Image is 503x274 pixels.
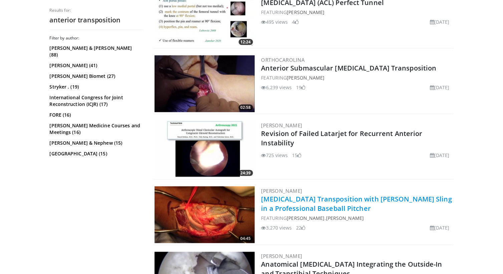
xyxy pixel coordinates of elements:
[296,224,305,231] li: 22
[50,62,142,69] a: [PERSON_NAME] (41)
[261,18,288,25] li: 495 views
[239,170,253,176] span: 24:39
[261,215,452,222] div: FEATURING ,
[430,84,450,91] li: [DATE]
[155,55,255,112] img: 385e3d01-1172-4e7e-a9c3-ec6871335ff9.300x170_q85_crop-smart_upscale.jpg
[50,45,142,58] a: [PERSON_NAME] & [PERSON_NAME] (88)
[261,224,292,231] li: 3,270 views
[155,186,255,243] img: 70ca5631-5a91-448b-9cf2-193e1d168c0d.300x170_q85_crop-smart_upscale.jpg
[261,129,423,147] a: Revision of Failed Latarjet for Recurrent Anterior Instability
[155,186,255,243] a: 04:45
[430,18,450,25] li: [DATE]
[50,73,142,80] a: [PERSON_NAME] Biomet (27)
[155,121,255,178] a: 24:39
[50,112,142,118] a: FORE (16)
[50,35,143,41] h3: Filter by author:
[261,187,302,194] a: [PERSON_NAME]
[287,9,324,15] a: [PERSON_NAME]
[430,224,450,231] li: [DATE]
[50,122,142,136] a: [PERSON_NAME] Medicine Courses and Meetings (16)
[50,8,143,13] p: Results for:
[261,122,302,129] a: [PERSON_NAME]
[326,215,364,221] a: [PERSON_NAME]
[292,18,299,25] li: 4
[239,236,253,242] span: 04:45
[239,105,253,111] span: 02:58
[155,55,255,112] a: 02:58
[261,253,302,260] a: [PERSON_NAME]
[50,94,142,108] a: International Congress for Joint Reconstruction (ICJR) (17)
[50,84,142,90] a: Stryker . (19)
[296,84,305,91] li: 19
[287,215,324,221] a: [PERSON_NAME]
[50,16,143,24] h2: anterior transposition
[239,39,253,45] span: 12:24
[287,75,324,81] a: [PERSON_NAME]
[261,194,452,213] a: [MEDICAL_DATA] Transposition with [PERSON_NAME] Sling in a Professional Baseball Pitcher
[292,152,301,159] li: 15
[50,150,142,157] a: [GEOGRAPHIC_DATA] (15)
[50,140,142,146] a: [PERSON_NAME] & Nephew (15)
[261,9,452,16] div: FEATURING
[261,63,437,73] a: Anterior Submascular [MEDICAL_DATA] Transposition
[261,152,288,159] li: 725 views
[261,56,305,63] a: OrthoCarolina
[155,121,255,178] img: fe1da2ac-d6e6-4102-9af2-ada21d2bbff8.300x170_q85_crop-smart_upscale.jpg
[430,152,450,159] li: [DATE]
[261,84,292,91] li: 6,239 views
[261,74,452,81] div: FEATURING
